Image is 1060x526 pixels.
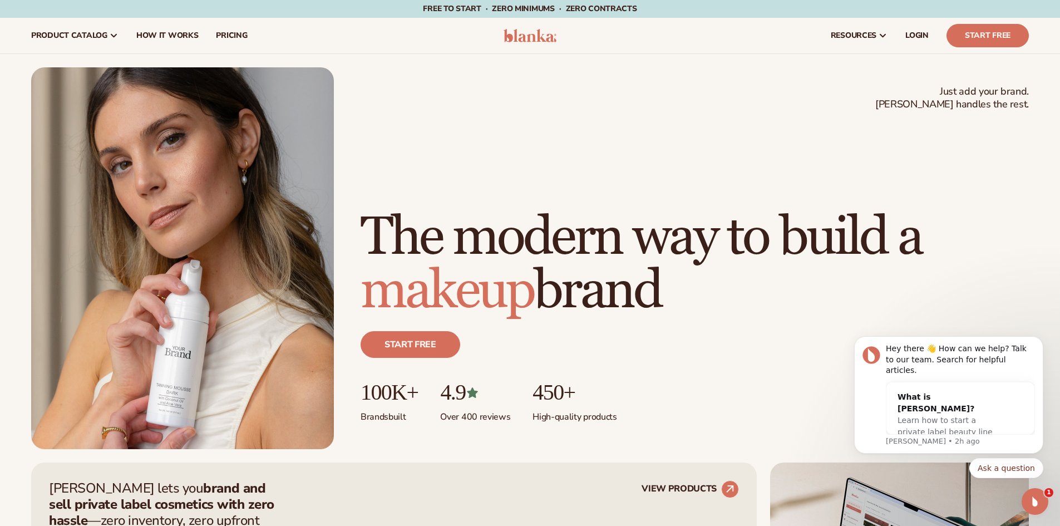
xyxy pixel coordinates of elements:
iframe: Intercom notifications message [837,311,1060,496]
span: pricing [216,31,247,40]
span: LOGIN [905,31,929,40]
a: Start Free [946,24,1029,47]
p: High-quality products [533,405,617,423]
span: Just add your brand. [PERSON_NAME] handles the rest. [875,85,1029,111]
a: pricing [207,18,256,53]
iframe: Intercom live chat [1022,488,1048,515]
span: resources [831,31,876,40]
p: 4.9 [440,380,510,405]
span: Free to start · ZERO minimums · ZERO contracts [423,3,637,14]
a: LOGIN [896,18,938,53]
a: resources [822,18,896,53]
img: Female holding tanning mousse. [31,67,334,449]
p: Over 400 reviews [440,405,510,423]
a: product catalog [22,18,127,53]
span: 1 [1044,488,1053,497]
p: 100K+ [361,380,418,405]
span: product catalog [31,31,107,40]
a: Start free [361,331,460,358]
span: How It Works [136,31,199,40]
img: logo [504,29,556,42]
a: How It Works [127,18,208,53]
span: makeup [361,258,534,323]
h1: The modern way to build a brand [361,211,1029,318]
a: VIEW PRODUCTS [642,480,739,498]
p: 450+ [533,380,617,405]
p: Brands built [361,405,418,423]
